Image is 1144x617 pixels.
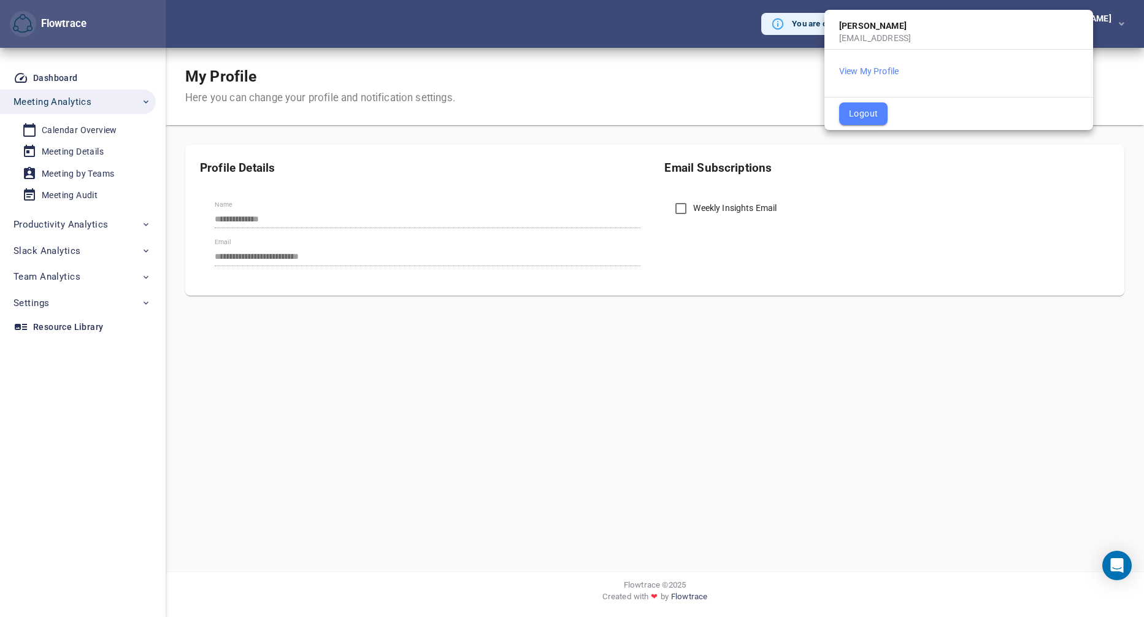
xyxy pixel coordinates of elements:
[824,32,1093,44] div: [EMAIL_ADDRESS]
[839,102,888,125] button: Logout
[824,15,1093,32] div: [PERSON_NAME]
[839,65,899,77] button: View My Profile
[1102,551,1132,580] div: Open Intercom Messenger
[849,106,878,121] span: Logout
